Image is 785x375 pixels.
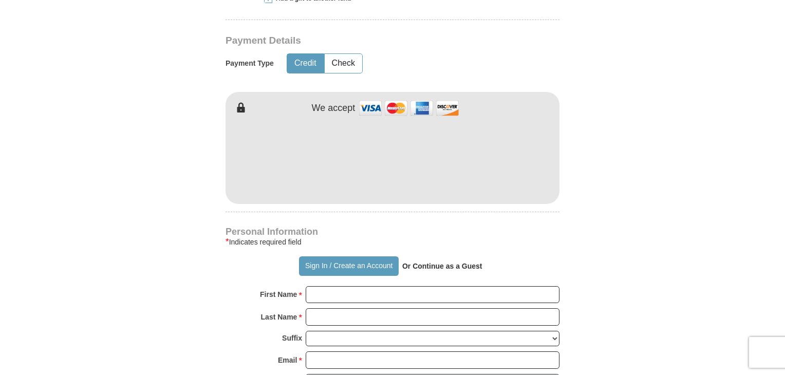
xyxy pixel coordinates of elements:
[358,97,460,119] img: credit cards accepted
[402,262,482,270] strong: Or Continue as a Guest
[299,256,398,276] button: Sign In / Create an Account
[312,103,356,114] h4: We accept
[260,287,297,302] strong: First Name
[226,228,559,236] h4: Personal Information
[226,35,488,47] h3: Payment Details
[226,236,559,248] div: Indicates required field
[278,353,297,367] strong: Email
[325,54,362,73] button: Check
[282,331,302,345] strong: Suffix
[226,59,274,68] h5: Payment Type
[261,310,297,324] strong: Last Name
[287,54,324,73] button: Credit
